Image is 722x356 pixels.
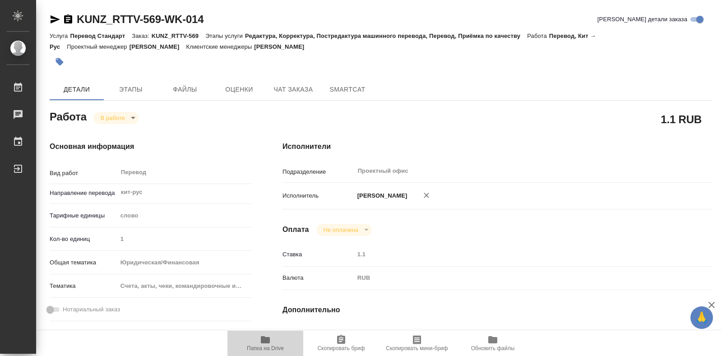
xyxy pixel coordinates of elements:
span: Скопировать бриф [317,345,365,351]
button: Папка на Drive [227,331,303,356]
span: Детали [55,84,98,95]
span: Скопировать мини-бриф [386,345,448,351]
span: Файлы [163,84,207,95]
p: Последнее изменение [282,329,354,338]
button: Скопировать бриф [303,331,379,356]
input: Пустое поле [354,327,676,340]
p: Перевод Стандарт [70,32,132,39]
p: Тарифные единицы [50,211,117,220]
span: Оценки [218,84,261,95]
span: 🙏 [694,308,709,327]
p: Валюта [282,273,354,282]
button: Не оплачена [321,226,361,234]
p: Этапы услуги [205,32,245,39]
span: SmartCat [326,84,369,95]
button: В работе [98,114,128,122]
p: Тематика [50,282,117,291]
button: Добавить тэг [50,52,69,72]
span: [PERSON_NAME] детали заказа [597,15,687,24]
input: Пустое поле [354,248,676,261]
p: Заказ: [132,32,151,39]
p: Кол-во единиц [50,235,117,244]
div: В работе [93,112,139,124]
p: KUNZ_RTTV-569 [152,32,205,39]
div: слово [117,208,253,223]
h4: Исполнители [282,141,712,152]
p: [PERSON_NAME] [130,43,186,50]
button: Скопировать ссылку [63,14,74,25]
div: Юридическая/Финансовая [117,255,253,270]
p: Вид работ [50,169,117,178]
p: Исполнитель [282,191,354,200]
p: Проектный менеджер [67,43,129,50]
button: Обновить файлы [455,331,531,356]
span: Папка на Drive [247,345,284,351]
button: Удалить исполнителя [417,185,436,205]
button: 🙏 [690,306,713,329]
h2: 1.1 RUB [661,111,702,127]
p: [PERSON_NAME] [354,191,407,200]
div: В работе [316,224,372,236]
span: Этапы [109,84,153,95]
span: Обновить файлы [471,345,515,351]
h4: Основная информация [50,141,246,152]
p: Услуга [50,32,70,39]
div: RUB [354,270,676,286]
span: Нотариальный заказ [63,305,120,314]
h2: Работа [50,108,87,124]
span: Чат заказа [272,84,315,95]
p: Клиентские менеджеры [186,43,255,50]
input: Пустое поле [117,232,253,245]
button: Скопировать ссылку для ЯМессенджера [50,14,60,25]
h4: Дополнительно [282,305,712,315]
div: Счета, акты, чеки, командировочные и таможенные документы [117,278,253,294]
h4: Оплата [282,224,309,235]
p: Общая тематика [50,258,117,267]
a: KUNZ_RTTV-569-WK-014 [77,13,204,25]
p: [PERSON_NAME] [254,43,311,50]
p: Ставка [282,250,354,259]
p: Редактура, Корректура, Постредактура машинного перевода, Перевод, Приёмка по качеству [245,32,527,39]
p: Работа [527,32,549,39]
p: Подразделение [282,167,354,176]
button: Скопировать мини-бриф [379,331,455,356]
p: Направление перевода [50,189,117,198]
